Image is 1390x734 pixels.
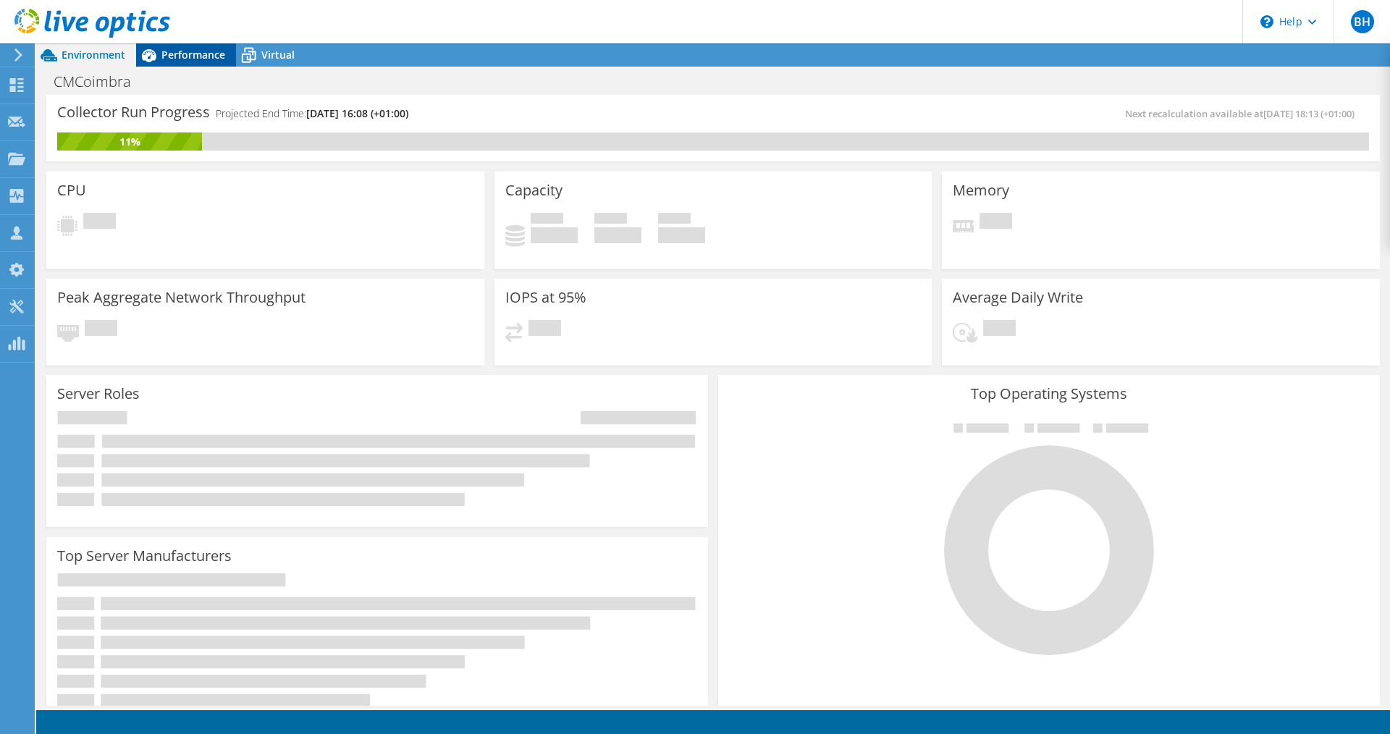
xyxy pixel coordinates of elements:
[531,213,563,227] span: Used
[57,134,202,150] div: 11%
[161,48,225,62] span: Performance
[1351,10,1374,33] span: BH
[1260,15,1273,28] svg: \n
[85,320,117,339] span: Pending
[594,213,627,227] span: Free
[261,48,295,62] span: Virtual
[216,106,408,122] h4: Projected End Time:
[1263,107,1355,120] span: [DATE] 18:13 (+01:00)
[62,48,125,62] span: Environment
[57,548,232,564] h3: Top Server Manufacturers
[83,213,116,232] span: Pending
[505,182,563,198] h3: Capacity
[57,182,86,198] h3: CPU
[594,227,641,243] h4: 0 GiB
[505,290,586,305] h3: IOPS at 95%
[47,74,153,90] h1: CMCoimbra
[658,227,705,243] h4: 0 GiB
[531,227,578,243] h4: 0 GiB
[1125,107,1362,120] span: Next recalculation available at
[953,290,1083,305] h3: Average Daily Write
[528,320,561,339] span: Pending
[57,386,140,402] h3: Server Roles
[306,106,408,120] span: [DATE] 16:08 (+01:00)
[658,213,691,227] span: Total
[983,320,1016,339] span: Pending
[980,213,1012,232] span: Pending
[729,386,1369,402] h3: Top Operating Systems
[57,290,306,305] h3: Peak Aggregate Network Throughput
[953,182,1009,198] h3: Memory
